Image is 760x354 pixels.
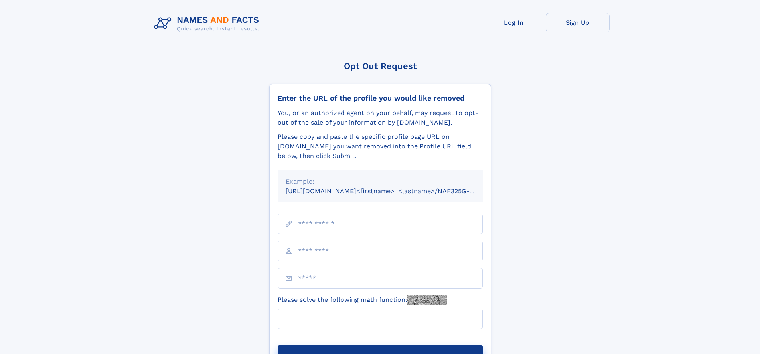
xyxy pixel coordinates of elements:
[278,132,483,161] div: Please copy and paste the specific profile page URL on [DOMAIN_NAME] you want removed into the Pr...
[278,94,483,103] div: Enter the URL of the profile you would like removed
[286,187,498,195] small: [URL][DOMAIN_NAME]<firstname>_<lastname>/NAF325G-xxxxxxxx
[151,13,266,34] img: Logo Names and Facts
[286,177,475,186] div: Example:
[269,61,491,71] div: Opt Out Request
[546,13,610,32] a: Sign Up
[278,295,447,305] label: Please solve the following math function:
[482,13,546,32] a: Log In
[278,108,483,127] div: You, or an authorized agent on your behalf, may request to opt-out of the sale of your informatio...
